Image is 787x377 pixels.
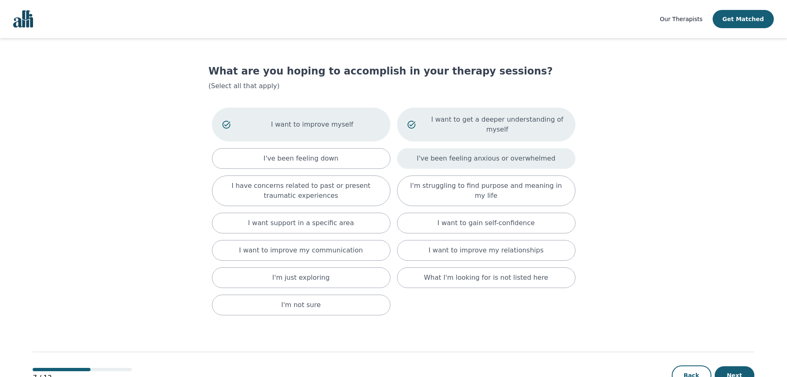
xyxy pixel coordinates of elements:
span: Our Therapists [660,16,702,22]
p: I'm not sure [281,300,321,310]
p: I want to gain self-confidence [437,218,535,228]
p: I want to improve my relationships [428,245,543,255]
p: I want to improve my communication [239,245,363,255]
p: I want to improve myself [245,120,380,130]
a: Our Therapists [660,14,702,24]
p: (Select all that apply) [209,81,579,91]
p: I've been feeling anxious or overwhelmed [417,154,556,163]
button: Get Matched [713,10,774,28]
p: I'm struggling to find purpose and meaning in my life [407,181,565,201]
p: I have concerns related to past or present traumatic experiences [222,181,380,201]
p: I've been feeling down [264,154,338,163]
img: alli logo [13,10,33,28]
p: I want to get a deeper understanding of myself [430,115,565,134]
p: I want support in a specific area [248,218,354,228]
p: I'm just exploring [272,273,330,283]
p: What I'm looking for is not listed here [424,273,548,283]
h1: What are you hoping to accomplish in your therapy sessions? [209,65,579,78]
